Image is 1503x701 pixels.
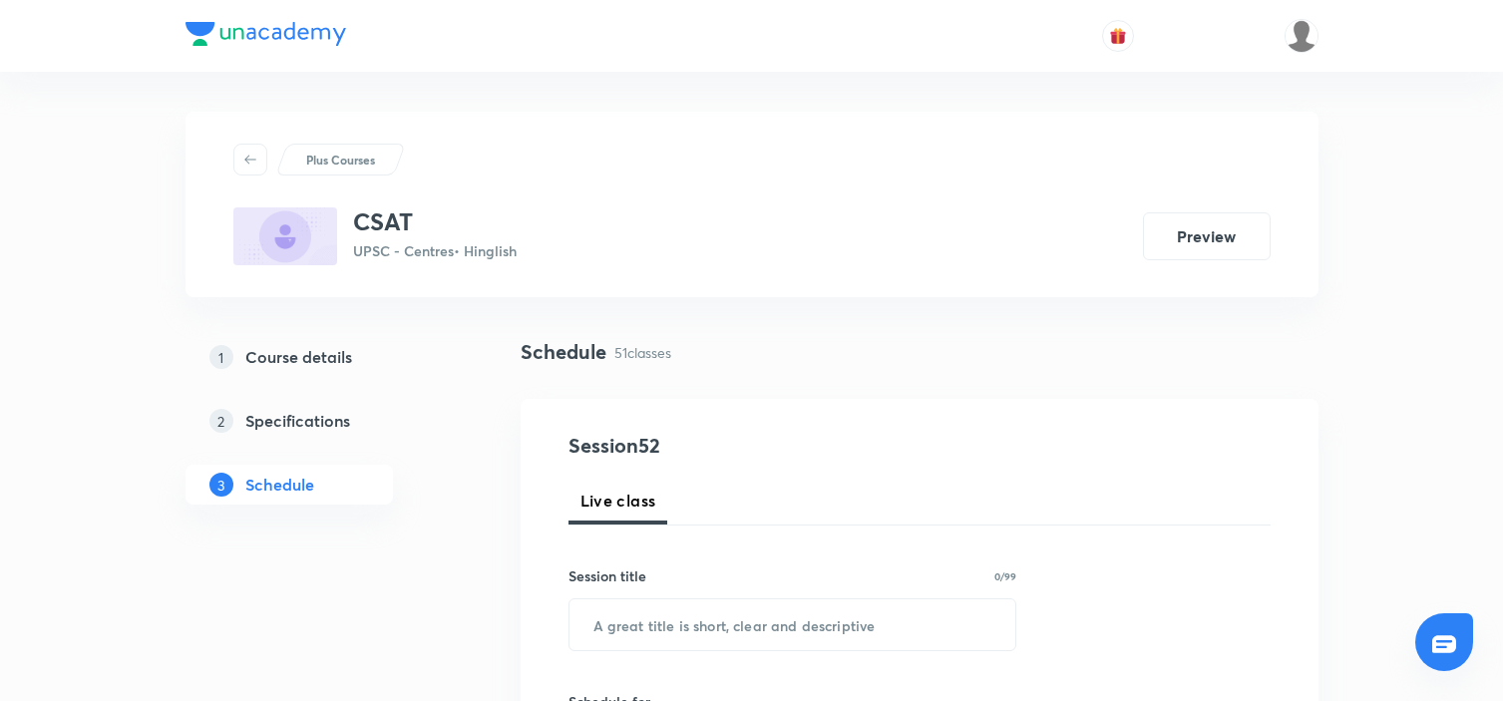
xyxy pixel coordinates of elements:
[233,207,337,265] img: A78C1264-D17F-4E1E-B532-C9AF1742DAAC_plus.png
[245,345,352,369] h5: Course details
[186,22,346,46] img: Company Logo
[306,151,375,169] p: Plus Courses
[353,240,517,261] p: UPSC - Centres • Hinglish
[245,409,350,433] h5: Specifications
[568,565,646,586] h6: Session title
[1285,19,1318,53] img: Abhijeet Srivastav
[1109,27,1127,45] img: avatar
[569,599,1016,650] input: A great title is short, clear and descriptive
[614,342,671,363] p: 51 classes
[1102,20,1134,52] button: avatar
[186,401,457,441] a: 2Specifications
[994,571,1016,581] p: 0/99
[1143,212,1271,260] button: Preview
[186,22,346,51] a: Company Logo
[186,337,457,377] a: 1Course details
[209,345,233,369] p: 1
[209,473,233,497] p: 3
[353,207,517,236] h3: CSAT
[568,431,933,461] h4: Session 52
[209,409,233,433] p: 2
[521,337,606,367] h4: Schedule
[245,473,314,497] h5: Schedule
[580,489,656,513] span: Live class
